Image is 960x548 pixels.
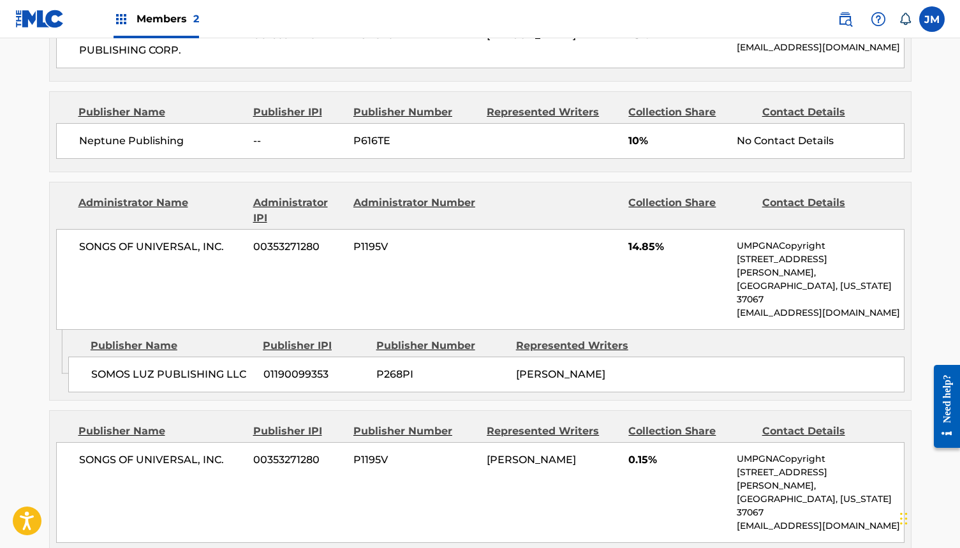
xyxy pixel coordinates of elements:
div: Publisher Number [376,338,506,353]
img: MLC Logo [15,10,64,28]
div: Represented Writers [487,105,619,120]
span: [PERSON_NAME] [516,368,605,380]
div: Notifications [899,13,912,26]
p: [GEOGRAPHIC_DATA], [US_STATE] 37067 [737,492,903,519]
div: Administrator Number [353,195,477,226]
iframe: Chat Widget [896,487,960,548]
div: User Menu [919,6,945,32]
div: Drag [900,500,908,538]
div: Publisher IPI [253,105,344,120]
span: 01190099353 [263,367,367,382]
div: Contact Details [762,105,886,120]
div: Represented Writers [487,424,619,439]
span: -- [253,133,344,149]
div: Collection Share [628,424,752,439]
div: No Contact Details [737,133,903,149]
div: Help [866,6,891,32]
span: SONGS OF UNIVERSAL, INC. [79,452,244,468]
div: Publisher IPI [253,424,344,439]
span: [PERSON_NAME] [487,454,576,466]
p: UMPGNACopyright [737,239,903,253]
div: Publisher Name [91,338,253,353]
div: Publisher Number [353,424,477,439]
p: UMPGNACopyright [737,452,903,466]
img: Top Rightsholders [114,11,129,27]
span: P1195V [353,452,477,468]
span: Members [137,11,199,26]
a: Public Search [832,6,858,32]
p: [EMAIL_ADDRESS][DOMAIN_NAME] [737,519,903,533]
p: [STREET_ADDRESS][PERSON_NAME], [737,253,903,279]
div: Collection Share [628,105,752,120]
span: P268PI [376,367,506,382]
div: Publisher IPI [263,338,367,353]
span: 00353271280 [253,452,344,468]
div: Publisher Name [78,105,244,120]
p: [EMAIL_ADDRESS][DOMAIN_NAME] [737,306,903,320]
span: Neptune Publishing [79,133,244,149]
p: [STREET_ADDRESS][PERSON_NAME], [737,466,903,492]
span: P1195V [353,239,477,255]
span: SOMOS LUZ PUBLISHING LLC [91,367,254,382]
img: search [838,11,853,27]
iframe: Resource Center [924,354,960,459]
div: Collection Share [628,195,752,226]
div: Contact Details [762,424,886,439]
div: Publisher Number [353,105,477,120]
div: Contact Details [762,195,886,226]
span: WARNER-TAMERLANE PUBLISHING CORP. [79,27,244,58]
span: 14.85% [628,239,727,255]
p: [GEOGRAPHIC_DATA], [US_STATE] 37067 [737,279,903,306]
p: [EMAIL_ADDRESS][DOMAIN_NAME] [737,41,903,54]
span: 10% [628,133,727,149]
div: Publisher Name [78,424,244,439]
div: Administrator Name [78,195,244,226]
span: 00353271280 [253,239,344,255]
div: Represented Writers [516,338,646,353]
span: 2 [193,13,199,25]
div: Administrator IPI [253,195,344,226]
span: P616TE [353,133,477,149]
span: 0.15% [628,452,727,468]
img: help [871,11,886,27]
span: SONGS OF UNIVERSAL, INC. [79,239,244,255]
